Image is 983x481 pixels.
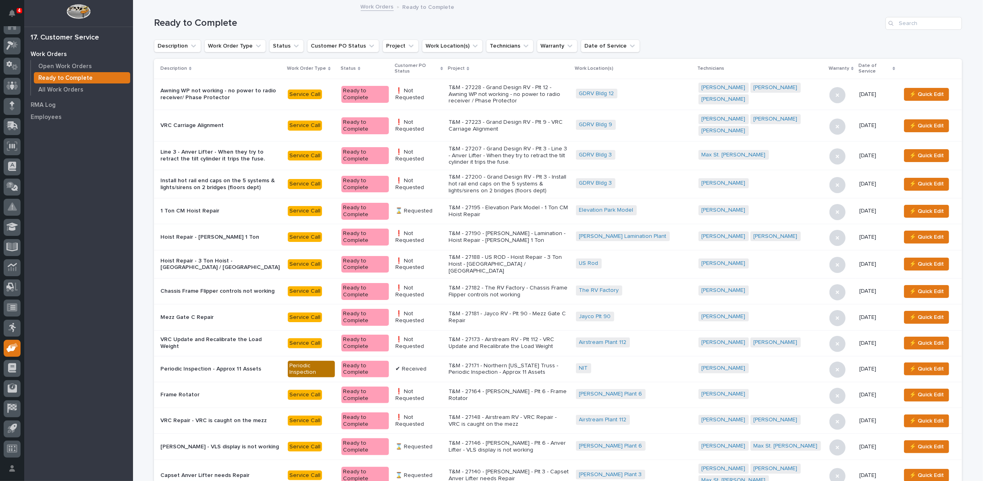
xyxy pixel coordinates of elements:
p: [DATE] [859,234,894,241]
tr: Install hot rail end caps on the 5 systems & lights/sirens on 2 bridges (floors dept)Service Call... [154,170,962,198]
a: [PERSON_NAME] [702,391,746,398]
div: Periodic Inspection [288,361,335,378]
a: [PERSON_NAME] [754,339,798,346]
p: Warranty [829,64,849,73]
div: Ready to Complete [341,147,389,164]
div: Ready to Complete [341,176,389,193]
div: Ready to Complete [341,256,389,273]
p: T&M - 27188 - US ROD - Hoist Repair - 3 Ton Hoist - [GEOGRAPHIC_DATA] / [GEOGRAPHIC_DATA] [449,254,569,274]
div: Service Call [288,471,322,481]
div: Ready to Complete [341,361,389,378]
p: Chassis Frame Flipper controls not working [160,288,281,295]
p: [DATE] [859,444,894,450]
p: Project [448,64,465,73]
div: Service Call [288,442,322,452]
button: Work Order Type [204,40,266,52]
button: ⚡ Quick Edit [904,231,949,244]
p: ❗ Not Requested [395,414,442,428]
p: [DATE] [859,208,894,214]
a: [PERSON_NAME] [702,313,746,320]
tr: Mezz Gate C RepairService CallReady to Complete❗ Not RequestedT&M - 27181 - Jayco RV - Plt 90 - M... [154,304,962,330]
button: Date of Service [581,40,640,52]
a: GDRV Bldg 3 [579,152,612,158]
span: ⚡ Quick Edit [909,287,944,296]
div: Service Call [288,232,322,242]
button: Customer PO Status [307,40,379,52]
a: [PERSON_NAME] Plant 3 [579,471,642,478]
p: All Work Orders [38,86,83,94]
a: [PERSON_NAME] Plant 6 [579,391,642,398]
button: ⚡ Quick Edit [904,119,949,132]
tr: Line 3 - Anver Lifter - When they try to retract the tilt cylinder it trips the fuse.Service Call... [154,142,962,170]
a: [PERSON_NAME] [702,84,746,91]
p: Ready to Complete [403,2,455,11]
p: Ready to Complete [38,75,93,82]
p: [DATE] [859,152,894,159]
a: Work Orders [24,48,133,60]
div: Service Call [288,151,322,161]
p: T&M - 27223 - Grand Design RV - Plt 9 - VRC Carriage Alignment [449,119,569,133]
a: [PERSON_NAME] [702,443,746,450]
a: [PERSON_NAME] [702,339,746,346]
p: [DATE] [859,366,894,373]
div: Service Call [288,338,322,348]
div: Service Call [288,390,322,400]
p: [DATE] [859,181,894,187]
div: Ready to Complete [341,203,389,220]
p: [DATE] [859,314,894,321]
tr: VRC Update and Recalibrate the Load WeightService CallReady to Complete❗ Not RequestedT&M - 27173... [154,330,962,356]
p: Frame Rotator [160,391,281,398]
p: T&M - 27182 - The RV Factory - Chassis Frame Flipper controls not working [449,285,569,298]
p: [DATE] [859,288,894,295]
div: Service Call [288,259,322,269]
a: [PERSON_NAME] [702,116,746,123]
span: ⚡ Quick Edit [909,312,944,322]
a: [PERSON_NAME] Lamination Plant [579,233,667,240]
p: VRC Repair - VRC is caught on the mezz [160,417,281,424]
p: Date of Service [858,61,891,76]
tr: Chassis Frame Flipper controls not workingService CallReady to Complete❗ Not RequestedT&M - 27182... [154,279,962,304]
button: Description [154,40,201,52]
p: Open Work Orders [38,63,92,70]
a: Open Work Orders [31,60,133,72]
tr: VRC Carriage AlignmentService CallReady to Complete❗ Not RequestedT&M - 27223 - Grand Design RV -... [154,110,962,142]
div: 17. Customer Service [31,33,99,42]
p: Description [160,64,187,73]
a: [PERSON_NAME] Plant 6 [579,443,642,450]
button: ⚡ Quick Edit [904,414,949,427]
a: [PERSON_NAME] [702,260,746,267]
span: ⚡ Quick Edit [909,179,944,189]
p: T&M - 27173 - Airstream RV - Plt 112 - VRC Update and Recalibrate the Load Weight [449,336,569,350]
a: Max St. [PERSON_NAME] [754,443,818,450]
button: ⚡ Quick Edit [904,285,949,298]
a: [PERSON_NAME] [702,96,746,103]
p: Mezz Gate C Repair [160,314,281,321]
span: ⚡ Quick Edit [909,121,944,131]
a: RMA Log [24,99,133,111]
a: [PERSON_NAME] [702,233,746,240]
a: [PERSON_NAME] [702,365,746,372]
p: Status [341,64,356,73]
div: Ready to Complete [341,412,389,429]
p: Customer PO Status [395,61,439,76]
h1: Ready to Complete [154,17,882,29]
p: T&M - 27228 - Grand Design RV - Plt 12 - Awning WP not working - no power to radio receiver / Pha... [449,84,569,104]
p: ❗ Not Requested [395,388,442,402]
p: ✔ Received [395,366,442,373]
p: T&M - 27190 - [PERSON_NAME] - Lamination - Hoist Repair - [PERSON_NAME] 1 Ton [449,230,569,244]
a: [PERSON_NAME] [754,233,798,240]
p: ❗ Not Requested [395,177,442,191]
a: [PERSON_NAME] [754,84,798,91]
p: ❗ Not Requested [395,230,442,244]
button: ⚡ Quick Edit [904,258,949,271]
span: ⚡ Quick Edit [909,364,944,374]
tr: Frame RotatorService CallReady to Complete❗ Not RequestedT&M - 27164 - [PERSON_NAME] - Plt 6 - Fr... [154,382,962,408]
button: Warranty [537,40,578,52]
a: GDRV Bldg 9 [579,121,613,128]
p: ❗ Not Requested [395,87,442,101]
tr: Periodic Inspection - Approx 11 AssetsPeriodic InspectionReady to Complete✔ ReceivedT&M - 27171 -... [154,356,962,382]
p: T&M - 27181 - Jayco RV - Plt 90 - Mezz Gate C Repair [449,310,569,324]
button: ⚡ Quick Edit [904,88,949,101]
input: Search [885,17,962,30]
p: ❗ Not Requested [395,258,442,271]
